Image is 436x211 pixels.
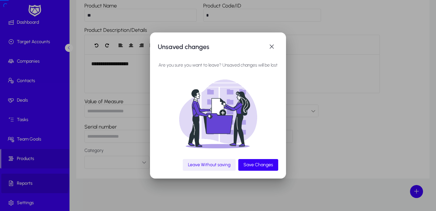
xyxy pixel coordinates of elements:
[158,42,265,52] h1: Unsaved changes
[158,61,278,69] p: Are you sure you want to leave? Unsaved changes will be lost
[243,162,273,168] span: Save Changes
[179,80,257,148] img: unsaved.png
[238,159,278,171] button: Save Changes
[188,162,230,168] span: Leave Without saving
[183,159,236,171] button: Leave Without saving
